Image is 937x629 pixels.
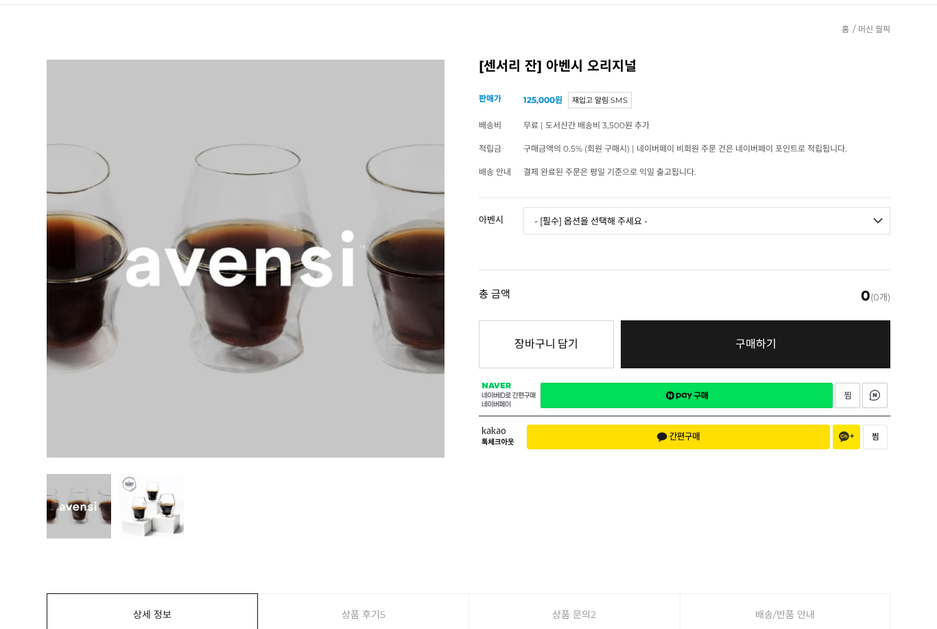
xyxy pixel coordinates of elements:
[863,425,888,449] button: 찜
[523,95,562,105] strong: 125,000원
[479,289,510,302] strong: 총 금액
[842,24,849,34] a: 홈
[523,143,847,154] span: 구매금액의 0.5% (회원 구매시) | 네이버페이 비회원 주문 건은 네이버페이 포인트로 적립됩니다.
[523,167,696,177] span: 결제 완료된 주문은 평일 기준으로 익일 출고됩니다.
[835,383,860,408] a: 새창
[735,337,776,351] span: 구매하기
[479,167,511,177] span: 배송 안내
[621,320,890,368] a: 구매하기
[861,287,870,304] em: 0
[862,383,888,408] a: 새창
[872,432,879,442] span: 찜
[479,320,614,368] button: 장바구니 담기
[861,289,890,302] span: (0개)
[47,60,444,458] img: 아벤시 잔 3종 세트
[479,198,523,230] th: 아벤시
[839,431,854,442] span: 채널 추가
[479,143,501,154] span: 적립금
[656,431,700,442] span: 간편구매
[858,24,890,34] a: 머신 월픽
[479,120,501,130] span: 배송비
[479,93,501,104] span: 판매가
[527,425,830,449] button: 간편구매
[541,383,833,408] a: 새창
[523,120,650,130] span: 무료 | 도서산간 배송비 3,500원 추가
[479,60,890,73] h2: [센서리 잔] 아벤시 오리지널
[833,425,860,449] button: 채널 추가
[482,427,517,447] span: 카카오 톡체크아웃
